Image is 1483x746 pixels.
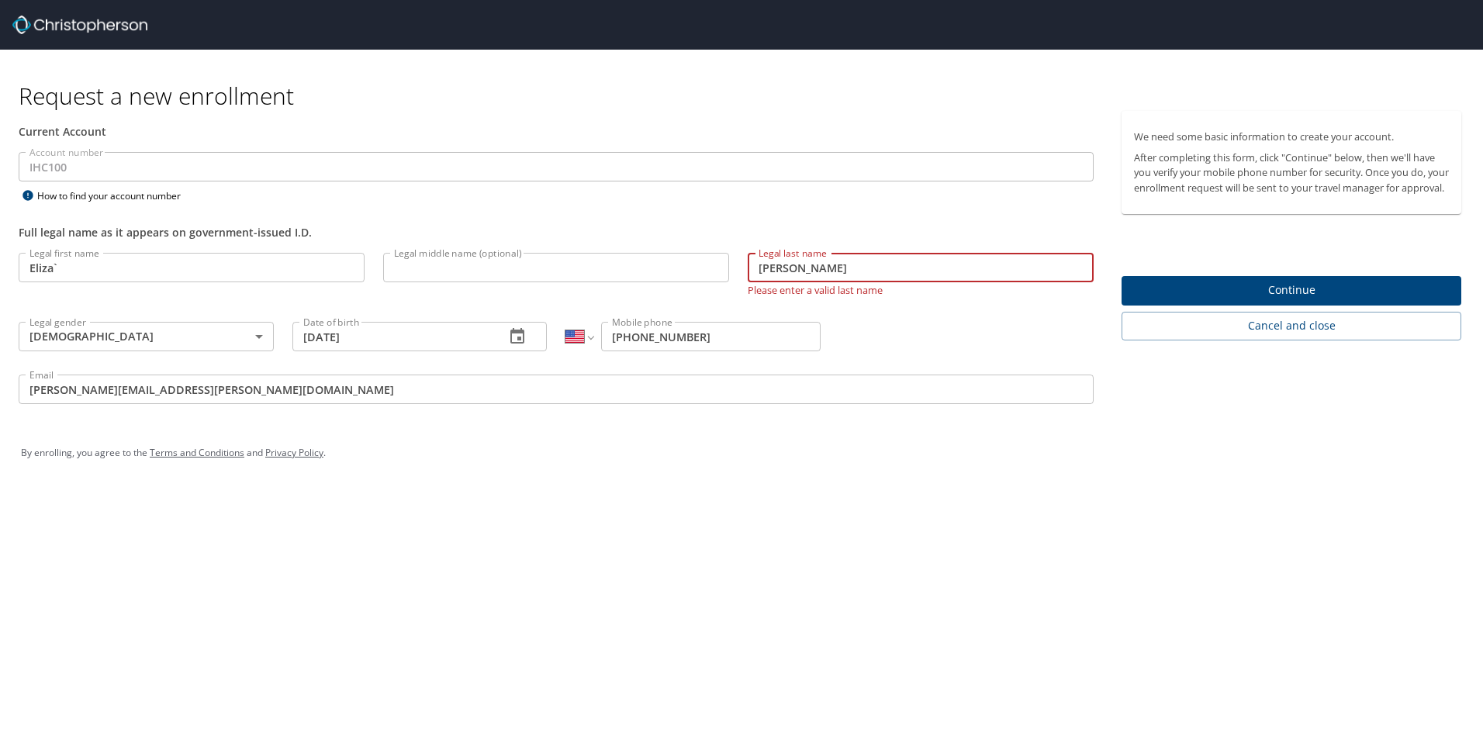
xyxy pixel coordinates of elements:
[19,81,1474,111] h1: Request a new enrollment
[19,186,213,205] div: How to find your account number
[1122,312,1461,340] button: Cancel and close
[748,282,1094,297] p: Please enter a valid last name
[19,322,274,351] div: [DEMOGRAPHIC_DATA]
[21,433,1462,472] div: By enrolling, you agree to the and .
[1134,130,1449,144] p: We need some basic information to create your account.
[1134,316,1449,336] span: Cancel and close
[1134,281,1449,300] span: Continue
[601,322,821,351] input: Enter phone number
[12,16,147,34] img: cbt logo
[19,224,1094,240] div: Full legal name as it appears on government-issued I.D.
[1122,276,1461,306] button: Continue
[19,123,1094,140] div: Current Account
[1134,150,1449,195] p: After completing this form, click "Continue" below, then we'll have you verify your mobile phone ...
[292,322,493,351] input: MM/DD/YYYY
[150,446,244,459] a: Terms and Conditions
[265,446,323,459] a: Privacy Policy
